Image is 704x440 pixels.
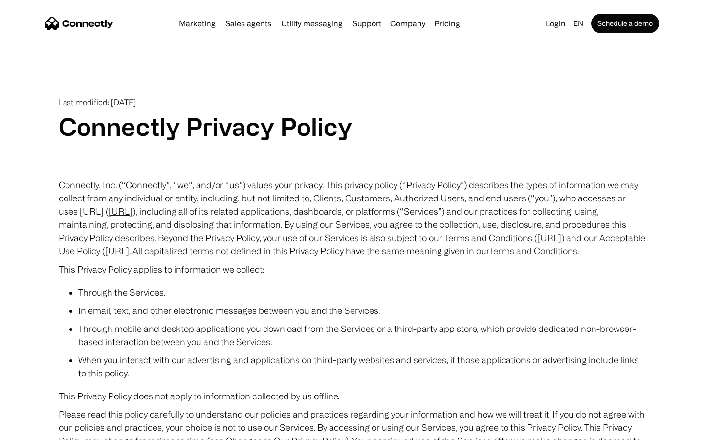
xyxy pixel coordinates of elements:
[573,17,583,30] div: en
[59,141,645,155] p: ‍
[387,17,428,30] div: Company
[59,160,645,174] p: ‍
[570,17,589,30] div: en
[78,286,645,299] li: Through the Services.
[390,17,425,30] div: Company
[78,322,645,349] li: Through mobile and desktop applications you download from the Services or a third-party app store...
[591,14,659,33] a: Schedule a demo
[78,304,645,317] li: In email, text, and other electronic messages between you and the Services.
[430,20,464,27] a: Pricing
[109,206,132,216] a: [URL]
[175,20,220,27] a: Marketing
[78,353,645,380] li: When you interact with our advertising and applications on third-party websites and services, if ...
[349,20,385,27] a: Support
[489,246,577,256] a: Terms and Conditions
[59,390,645,403] p: This Privacy Policy does not apply to information collected by us offline.
[542,17,570,30] a: Login
[59,112,645,141] h1: Connectly Privacy Policy
[277,20,347,27] a: Utility messaging
[20,423,59,437] ul: Language list
[59,178,645,258] p: Connectly, Inc. (“Connectly”, “we”, and/or “us”) values your privacy. This privacy policy (“Priva...
[537,233,561,242] a: [URL]
[221,20,275,27] a: Sales agents
[59,263,645,276] p: This Privacy Policy applies to information we collect:
[59,98,645,107] p: Last modified: [DATE]
[45,16,113,31] a: home
[10,422,59,437] aside: Language selected: English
